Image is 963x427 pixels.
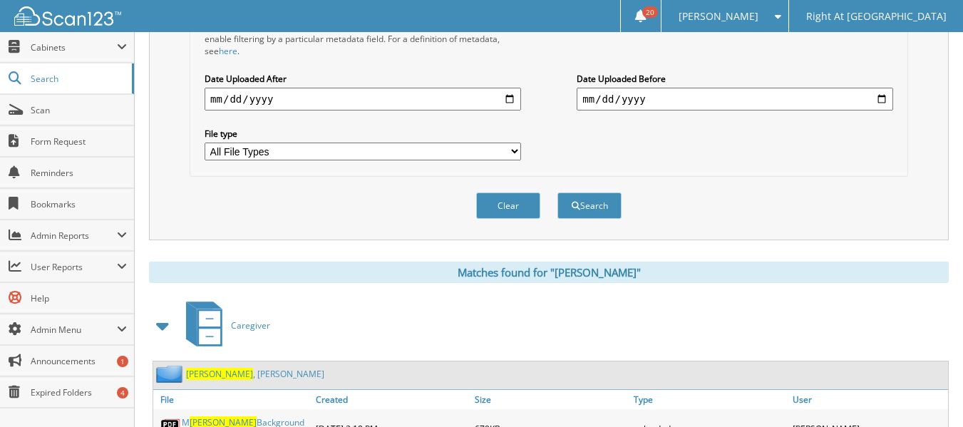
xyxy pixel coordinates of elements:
a: User [789,390,948,409]
button: Clear [476,192,540,219]
span: Right At [GEOGRAPHIC_DATA] [806,12,947,21]
span: Help [31,292,127,304]
span: Bookmarks [31,198,127,210]
span: Search [31,73,125,85]
span: Form Request [31,135,127,148]
span: Announcements [31,355,127,367]
div: 1 [117,356,128,367]
span: Admin Menu [31,324,117,336]
span: Expired Folders [31,386,127,398]
div: All metadata fields are searched by default. Select a cabinet with metadata to enable filtering b... [205,21,521,57]
div: 4 [117,387,128,398]
a: File [153,390,312,409]
input: start [205,88,521,110]
span: 20 [642,6,658,18]
span: Caregiver [231,319,270,331]
span: [PERSON_NAME] [186,368,253,380]
img: folder2.png [156,365,186,383]
a: [PERSON_NAME], [PERSON_NAME] [186,368,324,380]
span: Reminders [31,167,127,179]
iframe: Chat Widget [892,359,963,427]
span: Scan [31,104,127,116]
button: Search [557,192,622,219]
label: File type [205,128,521,140]
a: here [219,45,237,57]
a: Created [312,390,471,409]
span: User Reports [31,261,117,273]
a: Size [471,390,630,409]
a: Caregiver [177,297,270,354]
div: Matches found for "[PERSON_NAME]" [149,262,949,283]
a: Type [630,390,789,409]
span: Cabinets [31,41,117,53]
label: Date Uploaded Before [577,73,893,85]
span: Admin Reports [31,230,117,242]
label: Date Uploaded After [205,73,521,85]
img: scan123-logo-white.svg [14,6,121,26]
span: [PERSON_NAME] [679,12,758,21]
input: end [577,88,893,110]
